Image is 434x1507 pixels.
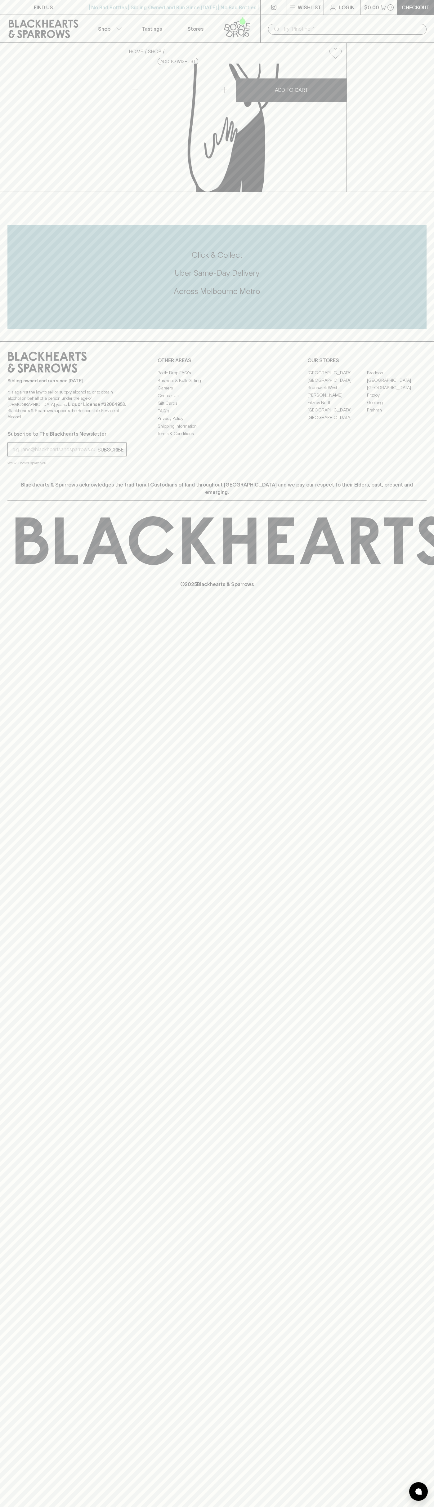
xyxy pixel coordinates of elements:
[98,25,110,33] p: Shop
[142,25,162,33] p: Tastings
[158,392,277,399] a: Contact Us
[158,377,277,384] a: Business & Bulk Gifting
[7,286,427,296] h5: Across Melbourne Metro
[7,389,127,420] p: It is against the law to sell or supply alcohol to, or to obtain alcohol on behalf of a person un...
[158,58,198,65] button: Add to wishlist
[7,378,127,384] p: Sibling owned and run since [DATE]
[364,4,379,11] p: $0.00
[34,4,53,11] p: FIND US
[158,422,277,430] a: Shipping Information
[367,406,427,414] a: Prahran
[124,64,347,192] img: Womens Work Beetroot Relish 115g
[7,250,427,260] h5: Click & Collect
[327,45,344,61] button: Add to wishlist
[307,414,367,421] a: [GEOGRAPHIC_DATA]
[158,430,277,438] a: Terms & Conditions
[158,385,277,392] a: Careers
[68,402,125,407] strong: Liquor License #32064953
[158,407,277,415] a: FAQ's
[402,4,430,11] p: Checkout
[7,460,127,466] p: We will never spam you
[158,415,277,422] a: Privacy Policy
[158,357,277,364] p: OTHER AREAS
[307,376,367,384] a: [GEOGRAPHIC_DATA]
[148,49,161,54] a: SHOP
[275,86,308,94] p: ADD TO CART
[307,357,427,364] p: OUR STORES
[7,225,427,329] div: Call to action block
[298,4,321,11] p: Wishlist
[174,15,217,42] a: Stores
[95,443,126,456] button: SUBSCRIBE
[339,4,355,11] p: Login
[98,446,124,453] p: SUBSCRIBE
[307,391,367,399] a: [PERSON_NAME]
[130,15,174,42] a: Tastings
[158,369,277,377] a: Bottle Drop FAQ's
[7,430,127,438] p: Subscribe to The Blackhearts Newsletter
[367,376,427,384] a: [GEOGRAPHIC_DATA]
[158,400,277,407] a: Gift Cards
[307,406,367,414] a: [GEOGRAPHIC_DATA]
[129,49,143,54] a: HOME
[236,78,347,102] button: ADD TO CART
[367,391,427,399] a: Fitzroy
[187,25,204,33] p: Stores
[367,369,427,376] a: Braddon
[307,399,367,406] a: Fitzroy North
[307,369,367,376] a: [GEOGRAPHIC_DATA]
[12,481,422,496] p: Blackhearts & Sparrows acknowledges the traditional Custodians of land throughout [GEOGRAPHIC_DAT...
[415,1488,422,1495] img: bubble-icon
[87,15,131,42] button: Shop
[389,6,392,9] p: 0
[12,445,95,455] input: e.g. jane@blackheartsandsparrows.com.au
[283,24,422,34] input: Try "Pinot noir"
[367,384,427,391] a: [GEOGRAPHIC_DATA]
[307,384,367,391] a: Brunswick West
[7,268,427,278] h5: Uber Same-Day Delivery
[367,399,427,406] a: Geelong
